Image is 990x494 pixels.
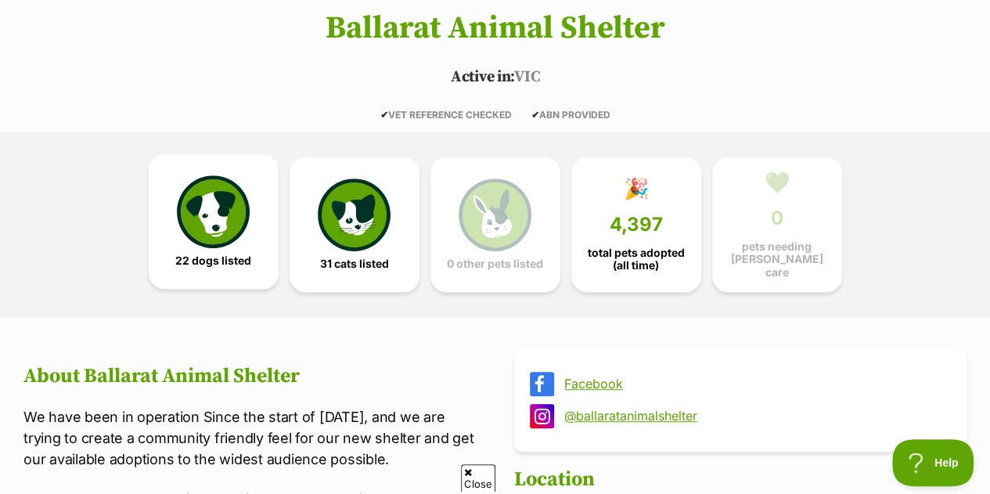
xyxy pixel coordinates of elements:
span: total pets adopted (all time) [585,247,688,272]
span: 31 cats listed [320,258,389,270]
p: We have been in operation Since the start of [DATE], and we are trying to create a community frie... [23,406,476,470]
a: 💚 0 pets needing [PERSON_NAME] care [712,157,842,292]
img: cat-icon-068c71abf8fe30c970a85cd354bc8e23425d12f6e8612795f06af48be43a487a.svg [318,178,390,251]
span: Active in: [451,67,514,87]
a: Facebook [564,377,945,391]
span: ABN PROVIDED [531,109,610,121]
a: 🎉 4,397 total pets adopted (all time) [571,157,701,292]
span: VET REFERENCE CHECKED [380,109,512,121]
h2: About Ballarat Animal Shelter [23,365,476,388]
div: 💚 [765,171,790,194]
span: Close [461,464,495,492]
icon: ✔ [380,109,388,121]
h2: Location [514,468,967,492]
span: 0 [771,207,783,229]
span: pets needing [PERSON_NAME] care [725,240,829,278]
a: @ballaratanimalshelter [564,409,945,423]
span: 4,397 [610,214,663,236]
a: 0 other pets listed [430,157,560,292]
div: 🎉 [624,177,649,200]
iframe: Help Scout Beacon - Open [892,439,974,486]
a: 31 cats listed [290,157,419,292]
a: 22 dogs listed [149,154,279,289]
icon: ✔ [531,109,539,121]
span: 22 dogs listed [175,254,251,267]
img: bunny-icon-b786713a4a21a2fe6d13e954f4cb29d131f1b31f8a74b52ca2c6d2999bc34bbe.svg [459,178,531,251]
img: petrescue-icon-eee76f85a60ef55c4a1927667547b313a7c0e82042636edf73dce9c88f694885.svg [177,175,249,247]
span: 0 other pets listed [447,258,543,270]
